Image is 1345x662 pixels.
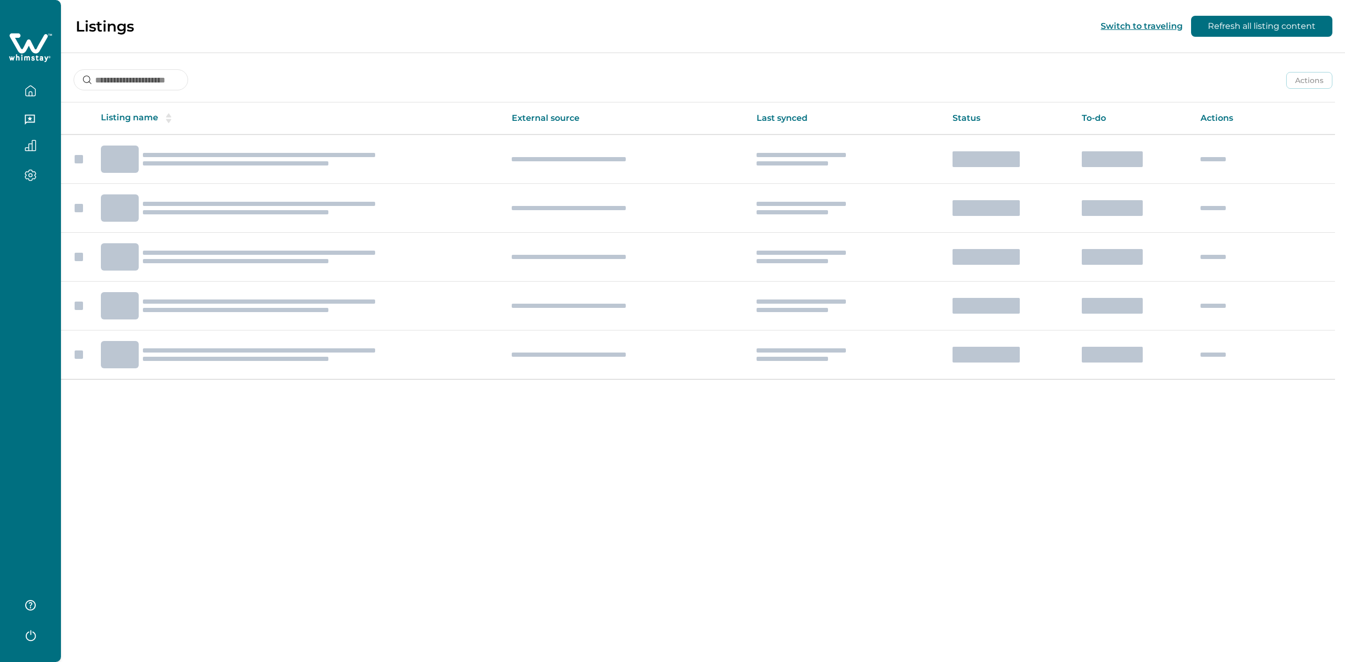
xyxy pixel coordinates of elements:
[1191,16,1332,37] button: Refresh all listing content
[944,102,1073,135] th: Status
[92,102,503,135] th: Listing name
[158,113,179,123] button: sorting
[503,102,748,135] th: External source
[1101,21,1183,31] button: Switch to traveling
[748,102,944,135] th: Last synced
[76,17,134,35] p: Listings
[1286,72,1332,89] button: Actions
[1192,102,1335,135] th: Actions
[1073,102,1192,135] th: To-do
